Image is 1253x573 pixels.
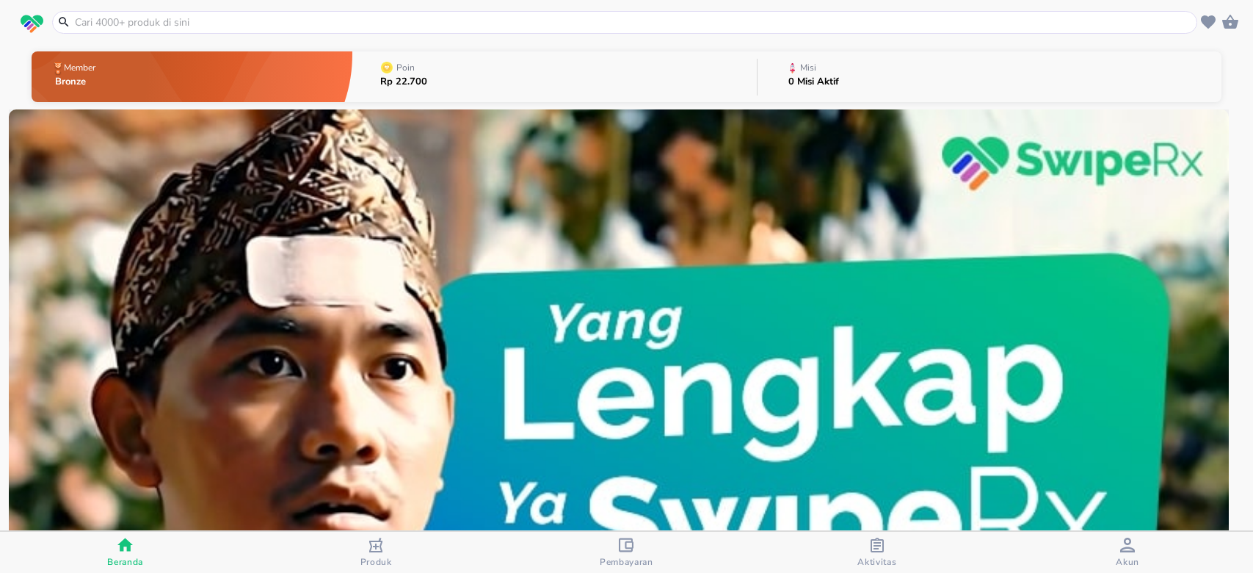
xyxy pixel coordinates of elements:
p: Bronze [55,77,98,87]
span: Aktivitas [857,556,896,568]
p: Misi [800,63,816,72]
p: Poin [396,63,415,72]
button: MemberBronze [32,48,353,106]
button: Misi0 Misi Aktif [758,48,1221,106]
span: Pembayaran [600,556,653,568]
button: Akun [1003,532,1253,573]
span: Akun [1116,556,1139,568]
input: Cari 4000+ produk di sini [73,15,1194,30]
button: Produk [250,532,501,573]
button: Pembayaran [501,532,752,573]
button: Aktivitas [752,532,1002,573]
span: Beranda [107,556,143,568]
span: Produk [360,556,392,568]
p: Member [64,63,95,72]
button: PoinRp 22.700 [352,48,757,106]
p: Rp 22.700 [380,77,427,87]
img: logo_swiperx_s.bd005f3b.svg [21,15,43,34]
p: 0 Misi Aktif [788,77,839,87]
